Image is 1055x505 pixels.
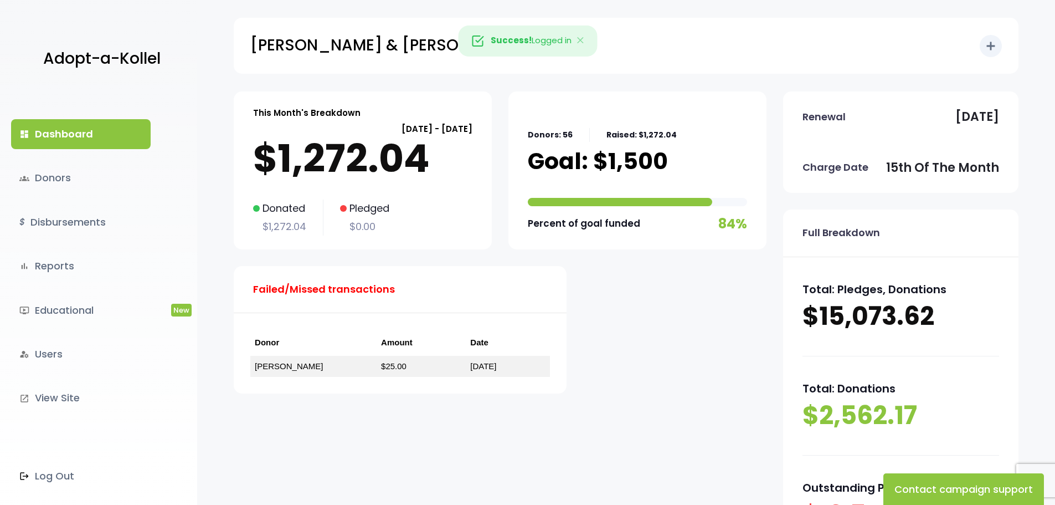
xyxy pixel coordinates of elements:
span: groups [19,174,29,183]
a: manage_accountsUsers [11,339,151,369]
p: Total: Pledges, Donations [802,279,999,299]
p: Raised: $1,272.04 [606,128,677,142]
a: dashboardDashboard [11,119,151,149]
i: launch [19,394,29,404]
p: [DATE] [955,106,999,128]
a: $25.00 [381,361,406,371]
p: Total: Donations [802,379,999,399]
p: [PERSON_NAME] & [PERSON_NAME] [250,32,534,59]
p: $1,272.04 [253,136,472,181]
p: 15th of the month [886,157,999,179]
div: Logged in [458,25,597,57]
p: Percent of goal funded [528,215,640,232]
a: [DATE] [470,361,496,371]
a: Log Out [11,461,151,491]
p: This Month's Breakdown [253,105,361,120]
a: launchView Site [11,383,151,413]
p: Adopt-a-Kollel [43,45,161,73]
p: 84% [718,212,747,236]
i: bar_chart [19,261,29,271]
p: Failed/Missed transactions [253,280,395,298]
button: Close [565,26,597,56]
p: [DATE] - [DATE] [253,121,472,136]
strong: Success! [491,34,532,46]
th: Date [466,330,550,356]
i: manage_accounts [19,349,29,359]
p: $1,272.04 [253,218,306,236]
p: $0.00 [340,218,389,236]
p: Outstanding Pledges [802,478,999,498]
th: Donor [250,330,377,356]
p: Donated [253,200,306,217]
i: $ [19,215,25,231]
p: Charge Date [802,159,868,176]
p: Pledged [340,200,389,217]
p: Renewal [802,108,846,126]
th: Amount [377,330,466,356]
button: add [980,35,1002,57]
button: Contact campaign support [883,473,1044,505]
p: $2,562.17 [802,399,999,433]
a: Adopt-a-Kollel [38,32,161,86]
p: $15,073.62 [802,299,999,334]
a: bar_chartReports [11,251,151,281]
a: [PERSON_NAME] [255,361,323,371]
a: $Disbursements [11,207,151,237]
i: dashboard [19,129,29,139]
p: Full Breakdown [802,224,880,242]
i: add [984,39,997,53]
span: New [171,304,192,317]
a: ondemand_videoEducationalNew [11,295,151,325]
i: ondemand_video [19,305,29,315]
p: Goal: $1,500 [528,147,668,175]
p: Donors: 56 [528,128,573,142]
a: groupsDonors [11,163,151,193]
